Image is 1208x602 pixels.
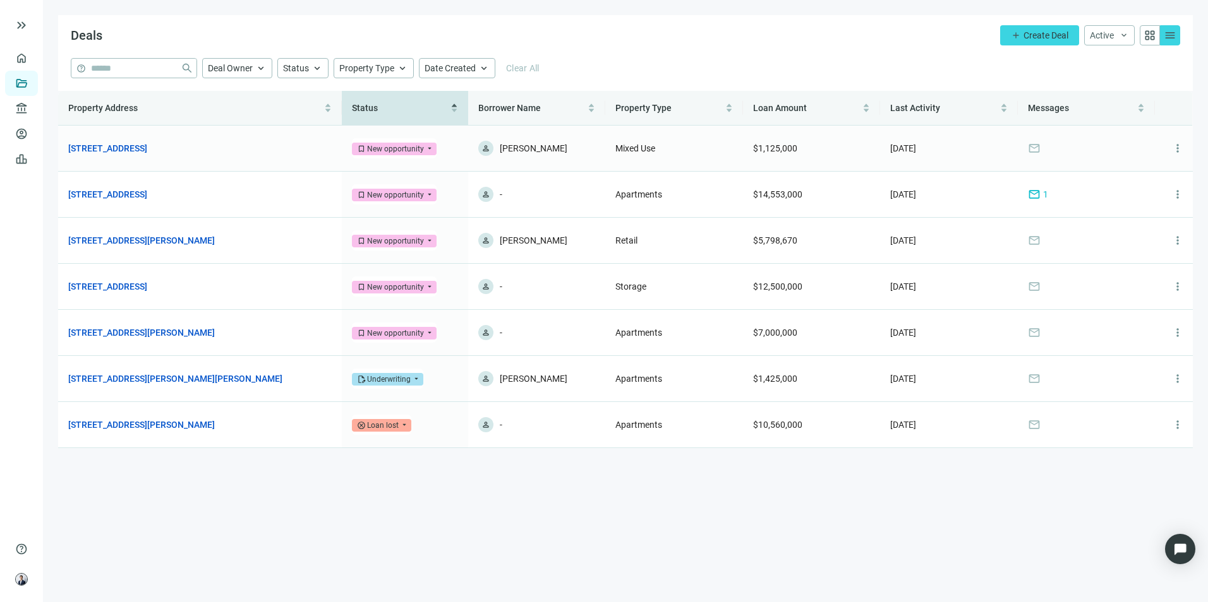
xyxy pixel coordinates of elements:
[283,63,309,73] span: Status
[68,187,147,201] a: [STREET_ADDRESS]
[367,189,424,201] div: New opportunity
[481,236,490,245] span: person
[753,143,797,153] span: $1,125,000
[367,327,424,339] div: New opportunity
[500,325,502,340] span: -
[481,144,490,153] span: person
[1028,103,1069,113] span: Messages
[1028,188,1041,201] span: mail
[890,189,916,199] span: [DATE]
[68,326,215,339] a: [STREET_ADDRESS][PERSON_NAME]
[753,281,802,292] span: $12,500,000
[615,235,637,245] span: Retail
[753,374,797,384] span: $1,425,000
[367,373,411,386] div: Underwriting
[1165,274,1190,299] button: more_vert
[753,189,802,199] span: $14,553,000
[367,143,424,155] div: New opportunity
[1171,372,1184,385] span: more_vert
[1000,25,1079,45] button: addCreate Deal
[1084,25,1135,45] button: Activekeyboard_arrow_down
[481,420,490,429] span: person
[311,62,323,74] span: keyboard_arrow_up
[357,145,366,153] span: bookmark
[1119,30,1129,40] span: keyboard_arrow_down
[1028,372,1041,385] span: mail
[1165,412,1190,437] button: more_vert
[500,233,567,248] span: [PERSON_NAME]
[367,235,424,247] div: New opportunity
[1028,326,1041,339] span: mail
[481,328,490,337] span: person
[890,374,916,384] span: [DATE]
[1171,234,1184,247] span: more_vert
[1024,30,1068,40] span: Create Deal
[1165,182,1190,207] button: more_vert
[397,62,408,74] span: keyboard_arrow_up
[481,374,490,383] span: person
[1011,30,1021,40] span: add
[352,103,378,113] span: Status
[425,63,476,73] span: Date Created
[753,235,797,245] span: $5,798,670
[1028,418,1041,431] span: mail
[1165,228,1190,253] button: more_vert
[1171,188,1184,201] span: more_vert
[481,190,490,199] span: person
[615,281,646,292] span: Storage
[1165,366,1190,391] button: more_vert
[481,282,490,291] span: person
[478,103,541,113] span: Borrower Name
[15,543,28,555] span: help
[68,280,147,293] a: [STREET_ADDRESS]
[68,418,215,432] a: [STREET_ADDRESS][PERSON_NAME]
[357,191,366,199] span: bookmark
[615,143,655,153] span: Mixed Use
[890,103,940,113] span: Last Activity
[500,58,545,78] button: Clear All
[357,237,366,245] span: bookmark
[478,62,490,74] span: keyboard_arrow_up
[339,63,394,73] span: Property Type
[367,281,424,293] div: New opportunity
[1028,280,1041,293] span: mail
[68,141,147,155] a: [STREET_ADDRESS]
[357,421,366,430] span: cancel
[615,374,662,384] span: Apartments
[500,187,502,202] span: -
[1171,326,1184,339] span: more_vert
[68,372,282,386] a: [STREET_ADDRESS][PERSON_NAME][PERSON_NAME]
[1090,30,1114,40] span: Active
[1171,142,1184,155] span: more_vert
[890,420,916,430] span: [DATE]
[500,279,502,294] span: -
[1028,234,1041,247] span: mail
[500,417,502,432] span: -
[16,574,27,585] img: avatar
[890,281,916,292] span: [DATE]
[357,375,366,384] span: edit_document
[1165,136,1190,161] button: more_vert
[1171,280,1184,293] span: more_vert
[68,103,138,113] span: Property Address
[615,328,662,338] span: Apartments
[890,235,916,245] span: [DATE]
[68,233,215,247] a: [STREET_ADDRESS][PERSON_NAME]
[14,18,29,33] button: keyboard_double_arrow_right
[1028,142,1041,155] span: mail
[1165,320,1190,345] button: more_vert
[1144,29,1156,42] span: grid_view
[15,102,24,115] span: account_balance
[890,328,916,338] span: [DATE]
[357,283,366,292] span: bookmark
[615,103,672,113] span: Property Type
[208,63,253,73] span: Deal Owner
[367,419,399,432] div: Loan lost
[76,64,86,73] span: help
[753,103,807,113] span: Loan Amount
[1164,29,1176,42] span: menu
[1171,418,1184,431] span: more_vert
[890,143,916,153] span: [DATE]
[500,371,567,386] span: [PERSON_NAME]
